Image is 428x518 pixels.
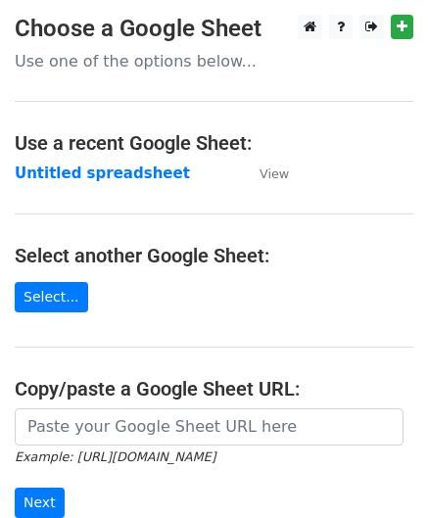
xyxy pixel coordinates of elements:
input: Paste your Google Sheet URL here [15,408,404,446]
h3: Choose a Google Sheet [15,15,413,43]
h4: Copy/paste a Google Sheet URL: [15,377,413,400]
small: View [260,166,289,181]
h4: Use a recent Google Sheet: [15,131,413,155]
h4: Select another Google Sheet: [15,244,413,267]
input: Next [15,488,65,518]
a: Untitled spreadsheet [15,165,190,182]
a: View [240,165,289,182]
small: Example: [URL][DOMAIN_NAME] [15,449,215,464]
a: Select... [15,282,88,312]
p: Use one of the options below... [15,51,413,71]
